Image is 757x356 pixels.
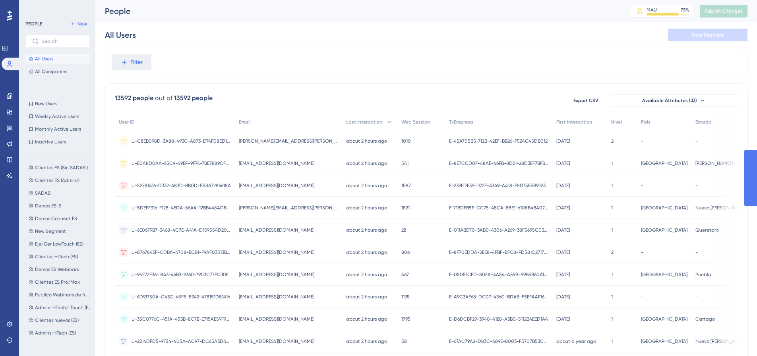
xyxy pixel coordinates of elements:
[346,205,387,211] time: about 2 hours ago
[611,227,613,233] span: 1
[346,227,387,233] time: about 2 hours ago
[641,271,687,278] span: [GEOGRAPHIC_DATA]
[25,265,95,274] button: Demos ES Webinars
[25,315,95,325] button: Clientes nuevos (ES)
[449,294,548,300] span: E-A9C3AE68-DC07-436C-BDAB-F5EFAAF16F2C
[25,303,95,312] button: Admins HTech/LTouch (ES)
[695,182,698,189] span: -
[346,250,387,255] time: about 2 hours ago
[25,214,95,223] button: Demos Connect ES
[641,294,643,300] span: -
[449,271,548,278] span: E-05051CFD-80FA-4A54-A59B-B9B5B60A176F
[401,227,407,233] span: 28
[724,325,747,348] iframe: UserGuiding AI Assistant Launcher
[449,316,548,322] span: E-D6DCBF29-3940-41E8-A3B0-5112B4EED1A4
[346,294,387,300] time: about 2 hours ago
[611,271,613,278] span: 1
[25,54,90,64] button: All Users
[132,249,231,255] span: U-876784EF-CDBA-4708-B0B1-F9AF03513BF0
[566,94,606,107] button: Export CSV
[695,138,698,144] span: -
[25,163,95,172] button: Clientes ES (Sin SADASI)
[401,271,409,278] span: 567
[695,119,711,125] span: Estado
[239,160,314,166] span: [EMAIL_ADDRESS][DOMAIN_NAME]
[25,112,90,121] button: Weekly Active Users
[132,160,231,166] span: U-E0A8D0AA-65C9-49BF-9F74-7BE7889CFCA5
[132,138,231,144] span: U-C8EB098D-3A88-493C-A873-D74F08ED16B0
[239,249,314,255] span: [EMAIL_ADDRESS][DOMAIN_NAME]
[681,7,689,13] div: 75 %
[239,205,338,211] span: [PERSON_NAME][EMAIL_ADDRESS][PERSON_NAME][DOMAIN_NAME]
[35,190,52,196] span: SADASI
[155,93,172,103] div: out of
[346,272,387,277] time: about 2 hours ago
[35,203,61,209] span: Demos ES-2
[132,294,230,300] span: U-6D91750A-C43C-45F5-8342-478151D81416
[641,316,687,322] span: [GEOGRAPHIC_DATA]
[239,316,314,322] span: [EMAIL_ADDRESS][DOMAIN_NAME]
[401,294,410,300] span: 1135
[25,176,95,185] button: Clientes ES (Admins)
[401,119,430,125] span: Web Session
[449,138,548,144] span: E-45A705B5-712B-42EF-BB26-F524C45DB012
[346,316,387,322] time: about 2 hours ago
[401,338,407,344] span: 58
[449,249,548,255] span: E-8F70EDDA-2EE8-4FBF-BFC8-FD581C271720
[695,316,715,322] span: Cartago
[449,182,546,189] span: E-239EDF39-D72E-4349-A418-F8D75F5B9F23
[35,215,77,222] span: Demos Connect ES
[691,32,724,38] span: Save Segment
[641,138,643,144] span: -
[105,29,136,41] div: All Users
[556,183,570,188] time: [DATE]
[647,7,657,13] div: MAU
[695,294,698,300] span: -
[611,205,613,211] span: 1
[25,239,95,249] button: Eje/Ger LowTouch (ES)
[35,241,83,247] span: Eje/Ger LowTouch (ES)
[449,338,548,344] span: E-67AC79A2-D83C-489E-8003-F5707B53C45D
[346,138,387,144] time: about 2 hours ago
[556,161,570,166] time: [DATE]
[239,338,314,344] span: [EMAIL_ADDRESS][DOMAIN_NAME]
[77,21,87,27] span: New
[401,160,409,166] span: 541
[35,292,91,298] span: Publico Webinars de funciones
[35,279,80,285] span: Clientes ES Pro/Max
[641,338,687,344] span: [GEOGRAPHIC_DATA]
[35,177,79,184] span: Clientes ES (Admins)
[42,39,83,44] input: Search
[35,253,78,260] span: Clientes HiTech (ES)
[695,338,746,344] span: Nuevo [PERSON_NAME]
[705,8,743,14] span: Publish Changes
[132,182,231,189] span: U-52781416-D332-483D-BB0D-558A7286618A
[35,304,91,311] span: Admins HTech/LTouch (ES)
[239,227,314,233] span: [EMAIL_ADDRESS][DOMAIN_NAME]
[25,188,95,198] button: SADASI
[25,67,90,76] button: All Companies
[68,19,90,29] button: New
[132,338,231,344] span: U-2214DFD5-9754-405A-AC97-DC65A3D49D45
[25,124,90,134] button: Monthly Active Users
[449,160,548,166] span: E-8E7CCD0F-48AE-46FB-8D21-28D3EF7BFB71
[556,250,570,255] time: [DATE]
[132,205,231,211] span: U-5DEFF316-F128-4EDA-86AA-12BB448ADBB9
[610,94,738,107] button: Available Attributes (33)
[556,205,570,211] time: [DATE]
[641,227,687,233] span: [GEOGRAPHIC_DATA]
[695,249,698,255] span: -
[573,97,598,104] span: Export CSV
[401,182,411,189] span: 1587
[611,294,613,300] span: 1
[239,138,338,144] span: [PERSON_NAME][EMAIL_ADDRESS][PERSON_NAME][DOMAIN_NAME]
[611,182,613,189] span: 1
[611,249,614,255] span: 2
[35,56,53,62] span: All Users
[25,99,90,108] button: New Users
[695,160,740,166] span: [PERSON_NAME] Roo
[239,294,314,300] span: [EMAIL_ADDRESS][DOMAIN_NAME]
[346,161,387,166] time: about 2 hours ago
[105,6,610,17] div: People
[641,249,643,255] span: -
